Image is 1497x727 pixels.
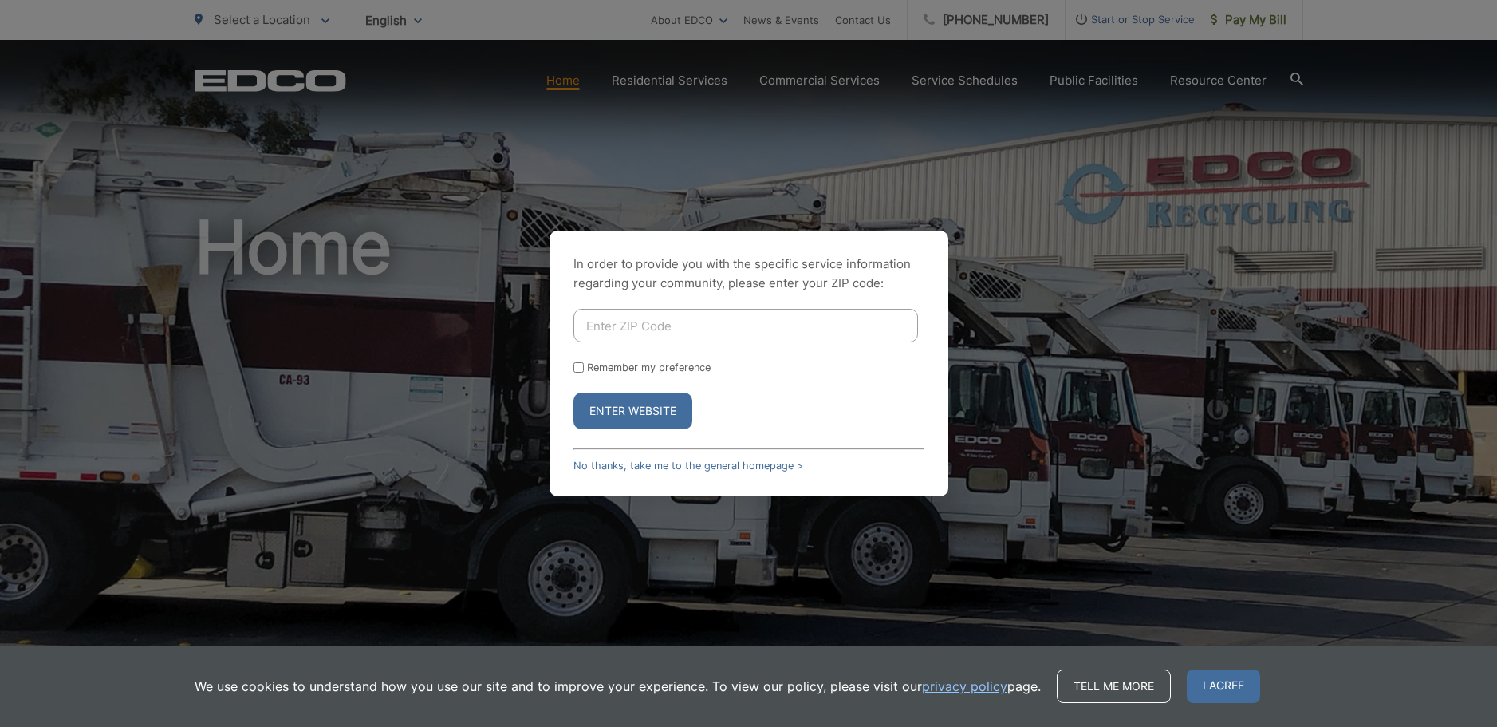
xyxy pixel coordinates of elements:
label: Remember my preference [587,362,711,373]
a: privacy policy [922,677,1007,696]
input: Enter ZIP Code [573,309,918,342]
p: In order to provide you with the specific service information regarding your community, please en... [573,255,924,293]
a: No thanks, take me to the general homepage > [573,460,803,472]
span: I agree [1187,670,1260,703]
a: Tell me more [1057,670,1171,703]
p: We use cookies to understand how you use our site and to improve your experience. To view our pol... [195,677,1041,696]
button: Enter Website [573,393,692,429]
